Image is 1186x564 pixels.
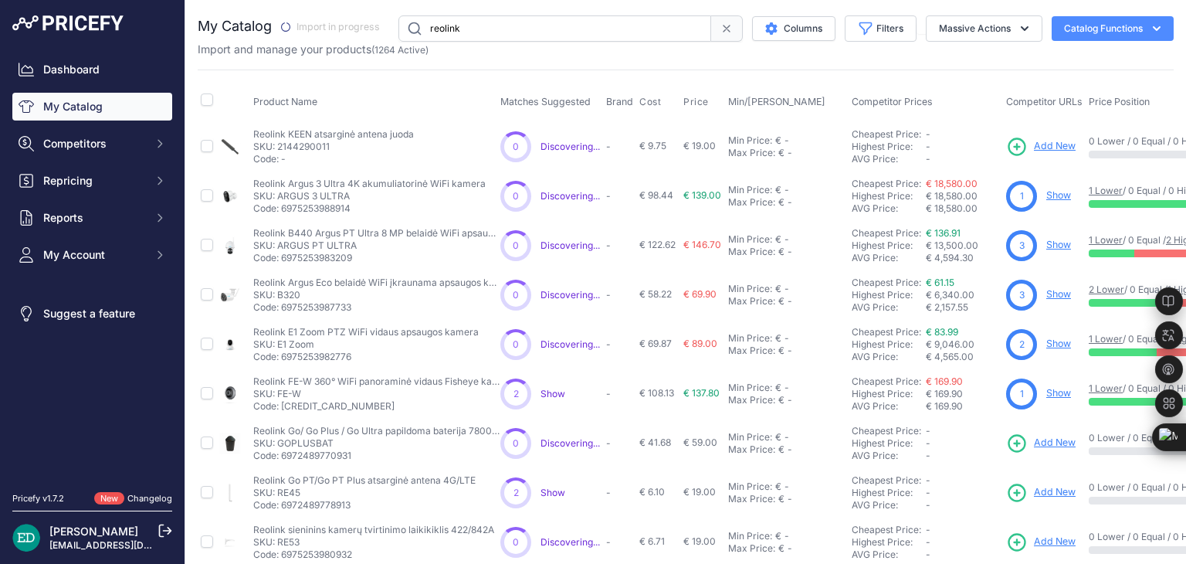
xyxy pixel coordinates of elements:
span: - [926,425,930,437]
span: € 108.13 [639,387,674,399]
div: € [775,481,781,493]
div: - [784,196,792,209]
a: 2 Lower [1089,284,1124,295]
p: SKU: B320 [253,289,500,301]
span: Show [540,388,565,399]
span: € 139.00 [683,189,721,201]
a: Show [1046,387,1071,399]
span: € 13,500.00 [926,240,978,251]
span: € 146.70 [683,239,721,250]
div: Max Price: [728,443,775,456]
div: € [775,184,781,196]
span: - [926,499,930,511]
p: - [606,190,633,202]
button: Price [683,96,712,108]
span: € 169.90 [926,388,963,399]
div: Highest Price: [852,388,926,400]
a: [PERSON_NAME] [49,525,138,538]
a: € 61.15 [926,277,954,288]
a: € 136.91 [926,227,961,239]
button: Competitors [12,130,172,158]
div: € [775,283,781,295]
p: Reolink Argus Eco belaidė WiFi įkraunama apsaugos kamera B320 [253,277,500,289]
span: € 9,046.00 [926,338,974,350]
span: € 19.00 [683,140,716,151]
p: - [606,141,633,153]
span: € 9.75 [639,140,666,151]
div: Min Price: [728,481,772,493]
button: Catalog Functions [1052,16,1174,41]
a: Cheapest Price: [852,227,921,239]
div: Highest Price: [852,536,926,549]
div: Highest Price: [852,289,926,301]
button: Reports [12,204,172,232]
span: Add New [1034,436,1076,450]
div: Min Price: [728,283,772,295]
a: Discovering... [540,289,600,301]
div: € [775,134,781,147]
a: Cheapest Price: [852,326,921,338]
div: Min Price: [728,332,772,345]
a: Cheapest Price: [852,178,921,189]
a: € 169.90 [926,375,963,387]
span: - [926,141,930,152]
div: - [781,134,789,147]
p: SKU: E1 Zoom [253,338,479,351]
div: Min Price: [728,184,772,196]
a: My Catalog [12,93,172,121]
div: € [775,332,781,345]
div: Min Price: [728,134,772,147]
div: - [784,394,792,406]
span: 3 [1019,288,1025,302]
p: - [606,338,633,351]
p: Code: 6975253987733 [253,301,500,314]
div: € [778,147,784,159]
div: € 2,157.55 [926,301,1000,314]
a: Show [540,487,565,498]
p: - [606,240,633,252]
span: Add New [1034,485,1076,500]
p: - [606,388,633,400]
span: Import in progress [272,19,389,36]
span: Discovering... [540,190,600,202]
span: Competitors [43,136,144,151]
h2: My Catalog [198,15,272,37]
button: Massive Actions [926,15,1042,42]
span: 0 [513,338,519,351]
p: Reolink Go PT/Go PT Plus atsarginė antena 4G/LTE [253,474,476,487]
span: 0 [513,190,519,202]
p: Reolink Argus 3 Ultra 4K akumuliatorinė WiFi kamera [253,178,486,190]
span: 1 [1020,189,1024,203]
a: Add New [1006,532,1076,553]
a: Discovering... [540,437,600,449]
div: € 4,565.00 [926,351,1000,363]
span: - [926,474,930,486]
a: 1 Lower [1089,333,1123,345]
img: Pricefy Logo [12,15,124,31]
div: - [784,246,792,258]
span: Price Position [1089,96,1150,107]
div: Max Price: [728,246,775,258]
div: AVG Price: [852,400,926,413]
span: 2 [513,388,519,400]
div: Min Price: [728,431,772,443]
div: - [781,382,789,394]
span: € 58.22 [639,288,672,300]
a: Add New [1006,136,1076,158]
p: - [606,536,633,549]
span: Product Name [253,96,317,107]
p: SKU: 2144290011 [253,141,414,153]
p: Code: 6972489778913 [253,499,476,511]
div: Highest Price: [852,338,926,351]
div: - [781,530,789,542]
p: Code: 6975253983209 [253,252,500,264]
p: Code: 6975253988914 [253,202,486,215]
a: Discovering... [540,338,600,350]
div: - [781,184,789,196]
span: Price [683,96,709,108]
div: Min Price: [728,233,772,246]
p: Code: - [253,153,414,165]
a: Suggest a feature [12,300,172,328]
p: Reolink E1 Zoom PTZ WiFi vidaus apsaugos kamera [253,326,479,338]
